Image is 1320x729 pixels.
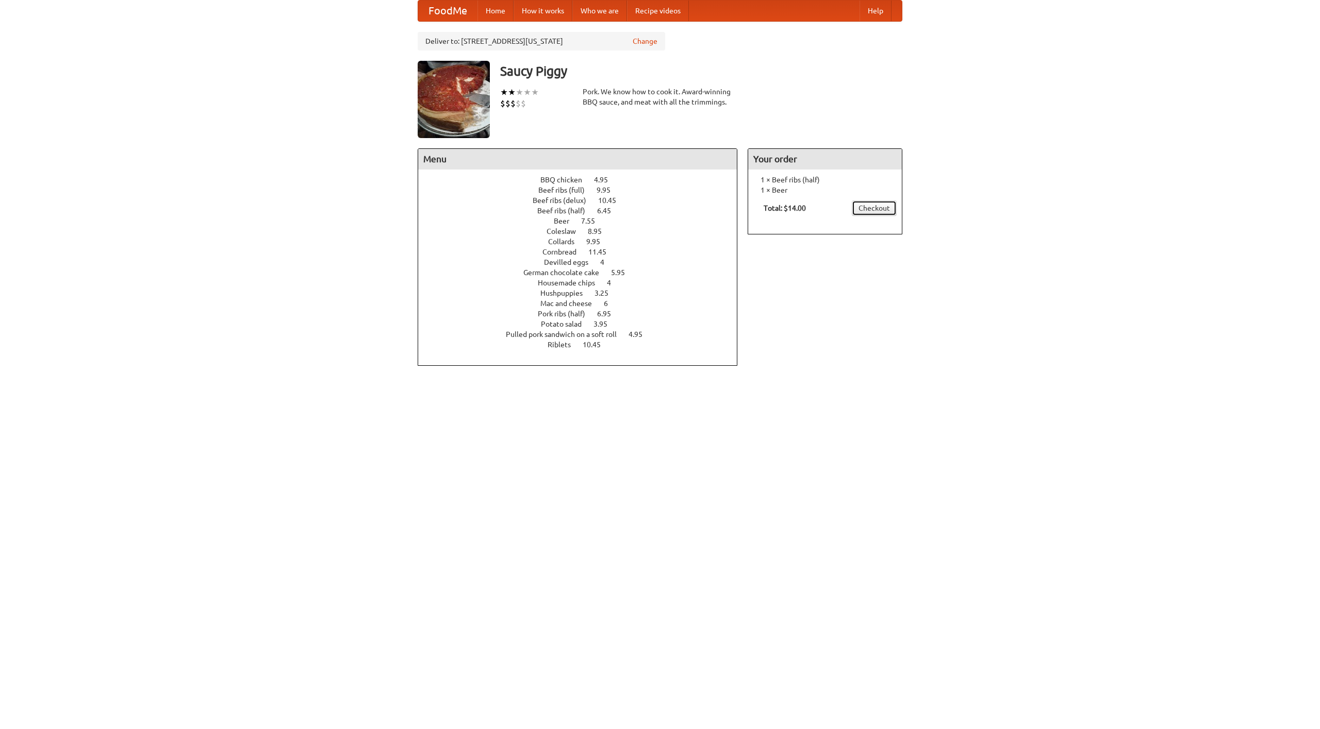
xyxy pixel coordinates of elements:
div: Deliver to: [STREET_ADDRESS][US_STATE] [418,32,665,50]
span: German chocolate cake [523,268,609,277]
li: $ [510,98,516,109]
li: ★ [508,87,516,98]
a: Housemade chips 4 [538,279,630,287]
a: Hushpuppies 3.25 [540,289,628,297]
span: Beef ribs (half) [537,207,596,215]
span: 4.95 [629,330,653,338]
li: 1 × Beer [753,185,897,195]
a: Change [633,36,657,46]
div: Pork. We know how to cook it. Award-winning BBQ sauce, and meat with all the trimmings. [583,87,737,107]
a: BBQ chicken 4.95 [540,176,627,184]
span: 3.25 [595,289,619,297]
span: 3.95 [593,320,618,328]
span: 9.95 [597,186,621,194]
span: Potato salad [541,320,592,328]
span: 4 [607,279,621,287]
b: Total: $14.00 [764,204,806,212]
a: FoodMe [418,1,477,21]
a: Recipe videos [627,1,689,21]
li: ★ [500,87,508,98]
span: 6 [604,299,618,308]
li: ★ [531,87,539,98]
li: 1 × Beef ribs (half) [753,175,897,185]
span: Devilled eggs [544,258,599,266]
li: ★ [516,87,523,98]
span: BBQ chicken [540,176,592,184]
a: Beef ribs (half) 6.45 [537,207,630,215]
span: Housemade chips [538,279,605,287]
span: 9.95 [586,238,610,246]
span: 4 [600,258,615,266]
img: angular.jpg [418,61,490,138]
span: 4.95 [594,176,618,184]
li: $ [505,98,510,109]
span: Hushpuppies [540,289,593,297]
span: Beer [554,217,580,225]
span: Pork ribs (half) [538,310,596,318]
a: Collards 9.95 [548,238,619,246]
li: $ [500,98,505,109]
li: ★ [523,87,531,98]
a: Help [860,1,892,21]
a: Potato salad 3.95 [541,320,626,328]
span: Coleslaw [547,227,586,235]
a: Devilled eggs 4 [544,258,623,266]
span: Mac and cheese [540,299,602,308]
span: Riblets [548,341,581,349]
span: Collards [548,238,585,246]
span: Beef ribs (full) [538,186,595,194]
li: $ [516,98,521,109]
span: Pulled pork sandwich on a soft roll [506,330,627,338]
h4: Menu [418,149,737,169]
span: 11.45 [588,248,617,256]
span: 10.45 [583,341,611,349]
a: Beef ribs (full) 9.95 [538,186,630,194]
span: Cornbread [542,248,587,256]
a: German chocolate cake 5.95 [523,268,644,277]
span: Beef ribs (delux) [533,196,597,205]
span: 6.95 [597,310,621,318]
a: Mac and cheese 6 [540,299,627,308]
h4: Your order [748,149,902,169]
li: $ [521,98,526,109]
a: How it works [514,1,572,21]
h3: Saucy Piggy [500,61,902,81]
a: Pork ribs (half) 6.95 [538,310,630,318]
a: Who we are [572,1,627,21]
a: Cornbread 11.45 [542,248,625,256]
a: Coleslaw 8.95 [547,227,621,235]
a: Pulled pork sandwich on a soft roll 4.95 [506,330,662,338]
span: 6.45 [597,207,621,215]
a: Home [477,1,514,21]
span: 10.45 [598,196,626,205]
a: Beef ribs (delux) 10.45 [533,196,635,205]
a: Beer 7.55 [554,217,614,225]
a: Checkout [852,200,897,216]
span: 7.55 [581,217,605,225]
span: 8.95 [588,227,612,235]
span: 5.95 [611,268,635,277]
a: Riblets 10.45 [548,341,620,349]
